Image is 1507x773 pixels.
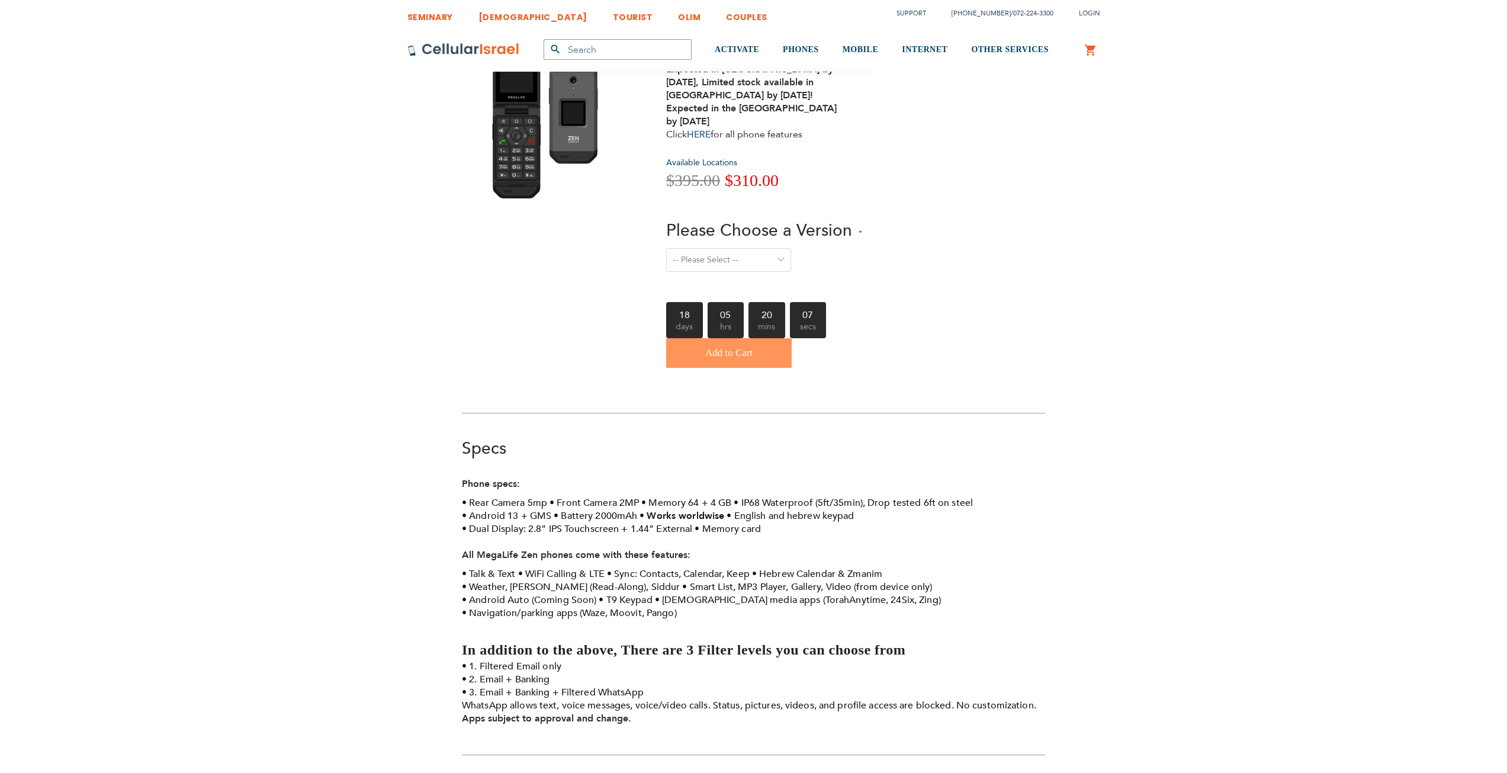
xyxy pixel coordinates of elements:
a: PHONES [783,28,819,72]
li: Rear Camera 5mp [462,496,547,509]
span: Please Choose a Version [666,219,852,242]
span: secs [790,320,827,338]
b: 05 [708,302,744,320]
a: MOBILE [843,28,879,72]
input: Search [544,39,692,60]
b: 18 [666,302,703,320]
li: [DEMOGRAPHIC_DATA] media apps (TorahAnytime, 24Six, Zing) [655,594,941,607]
li: Hebrew Calendar & Zmanim [752,567,882,580]
li: 3. Email + Banking + Filtered WhatsApp WhatsApp allows text, voice messages, voice/video calls. S... [462,686,1045,712]
a: TOURIST [613,3,653,25]
span: MOBILE [843,45,879,54]
li: Android Auto (Coming Soon) [462,594,596,607]
li: Navigation/parking apps (Waze, Moovit, Pango) [462,607,677,620]
li: Memory 64 + 4 GB [641,496,731,509]
li: Dual Display: 2.8” IPS Touchscreen + 1.44” External [462,522,692,535]
span: days [666,320,703,338]
span: $395.00 [666,171,720,190]
li: Smart List, MP3 Player, Gallery, Video (from device only) [682,580,932,594]
li: T9 Keypad [599,594,652,607]
a: OLIM [678,3,701,25]
a: SEMINARY [407,3,453,25]
span: mins [748,320,785,338]
li: Front Camera 2MP [550,496,639,509]
a: HERE [687,128,711,141]
li: English and hebrew keypad [727,509,854,522]
b: 07 [790,302,827,320]
div: Click for all phone features [666,63,850,141]
li: 2. Email + Banking [462,673,1045,686]
strong: Apps subject to approval and change. [462,712,631,725]
a: COUPLES [726,3,767,25]
a: Available Locations [666,157,737,168]
a: 072-224-3300 [1013,9,1053,18]
strong: Expected in [GEOGRAPHIC_DATA] by [DATE], Limited stock available in [GEOGRAPHIC_DATA] by [DATE]! ... [666,63,837,128]
a: INTERNET [902,28,947,72]
a: [DEMOGRAPHIC_DATA] [478,3,587,25]
li: / [940,5,1053,22]
li: 1. Filtered Email only [462,660,1045,673]
strong: Works worldwise [647,509,724,522]
strong: In addition to the above, There are 3 Filter levels you can choose from [462,642,905,657]
li: WiFi Calling & LTE [518,567,605,580]
span: INTERNET [902,45,947,54]
li: Android 13 + GMS [462,509,551,522]
li: Sync: Contacts, Calendar, Keep [607,567,750,580]
span: PHONES [783,45,819,54]
b: 20 [748,302,785,320]
a: OTHER SERVICES [971,28,1049,72]
a: Specs [462,437,506,460]
img: MEGALIFE F1 Zen PRE-ORDER [483,29,612,201]
span: $310.00 [725,171,779,190]
span: ACTIVATE [715,45,759,54]
li: IP68 Waterproof (5ft/35min), Drop tested 6ft on steel [734,496,973,509]
li: Memory card [695,522,761,535]
span: OTHER SERVICES [971,45,1049,54]
li: Weather, [PERSON_NAME] (Read-Along), Siddur [462,580,680,594]
span: Login [1079,9,1100,18]
strong: All MegaLife Zen phones come with these features: [462,549,690,562]
li: Battery 2000mAh [554,509,637,522]
strong: Phone specs: [462,477,520,490]
a: Support [897,9,926,18]
img: Cellular Israel Logo [407,43,520,57]
a: ACTIVATE [715,28,759,72]
li: Talk & Text [462,567,516,580]
a: [PHONE_NUMBER] [952,9,1011,18]
span: hrs [708,320,744,338]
